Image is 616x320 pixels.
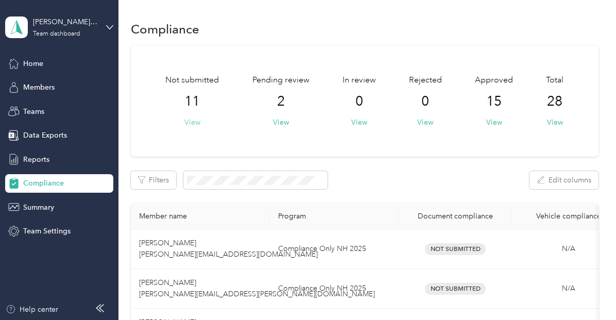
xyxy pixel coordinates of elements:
span: Total [546,74,563,87]
th: Member name [131,204,270,229]
span: Team Settings [23,226,71,237]
td: Compliance Only NH 2025 [270,269,399,309]
button: View [184,117,200,128]
div: [PERSON_NAME][EMAIL_ADDRESS][PERSON_NAME][DOMAIN_NAME] [33,16,97,27]
button: View [547,117,563,128]
div: Team dashboard [33,31,80,37]
span: Rejected [409,74,442,87]
span: 15 [486,93,502,110]
button: Filters [131,171,176,189]
th: Program [270,204,399,229]
span: Compliance [23,178,64,189]
span: 0 [355,93,363,110]
span: Data Exports [23,130,67,141]
span: Not submitted [165,74,219,87]
td: Compliance Only NH 2025 [270,229,399,269]
button: Edit columns [529,171,598,189]
span: Approved [475,74,513,87]
span: Pending review [252,74,310,87]
span: Teams [23,106,44,117]
span: Home [23,58,43,69]
button: View [273,117,289,128]
span: Summary [23,202,54,213]
button: View [417,117,433,128]
span: Members [23,82,55,93]
span: Not Submitted [425,283,486,295]
iframe: Everlance-gr Chat Button Frame [558,262,616,320]
span: 11 [184,93,200,110]
span: [PERSON_NAME] [PERSON_NAME][EMAIL_ADDRESS][DOMAIN_NAME] [139,239,318,259]
span: 2 [277,93,285,110]
span: [PERSON_NAME] [PERSON_NAME][EMAIL_ADDRESS][PERSON_NAME][DOMAIN_NAME] [139,278,375,298]
span: N/A [562,244,575,253]
span: 0 [421,93,429,110]
span: 28 [547,93,562,110]
h1: Compliance [131,24,199,35]
button: View [486,117,502,128]
span: In review [343,74,376,87]
div: Document compliance [407,212,504,221]
button: View [351,117,367,128]
span: Not Submitted [425,243,486,255]
span: Reports [23,154,49,165]
button: Help center [6,304,58,315]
